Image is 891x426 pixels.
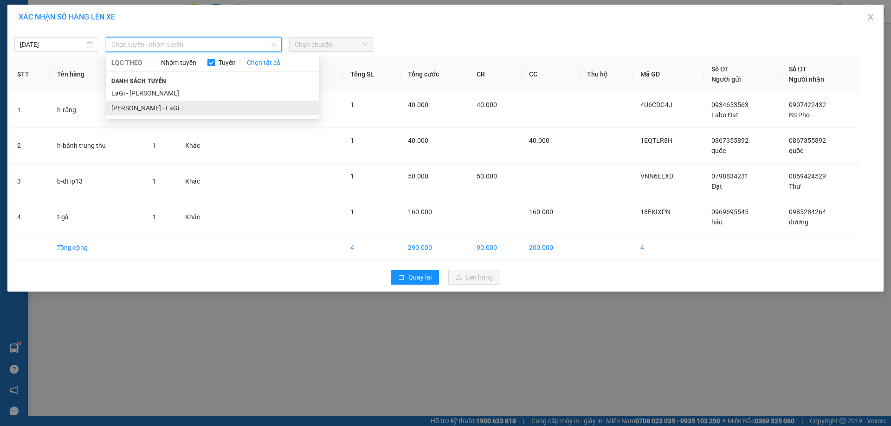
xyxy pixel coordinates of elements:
span: Chọn tuyến - nhóm tuyến [111,38,276,51]
span: environment [64,51,71,58]
span: 40.000 [408,101,428,108]
th: Mã GD [633,57,704,92]
th: STT [10,57,50,92]
th: Thu hộ [580,57,633,92]
span: LỌC THEO [111,57,142,68]
td: 4 [343,235,400,261]
span: environment [5,51,11,58]
li: Mỹ Loan [5,5,135,22]
span: XÁC NHẬN SỐ HÀNG LÊN XE [19,13,115,21]
span: Quay lại [408,272,432,282]
td: h-răng [50,92,144,128]
span: 1 [350,137,354,144]
span: Người nhận [789,76,824,83]
span: quốc [711,147,726,154]
li: VP Gò Vấp [5,39,64,50]
span: 1 [152,178,156,185]
td: 2 [10,128,50,164]
td: 4 [10,199,50,235]
span: hảo [711,218,723,226]
span: 0798834231 [711,172,749,180]
span: 0867355892 [711,137,749,144]
th: Tên hàng [50,57,144,92]
th: Tổng SL [343,57,400,92]
td: h-bánh trung thu [50,128,144,164]
td: t-gà [50,199,144,235]
span: Thư [789,183,801,190]
span: 4U6CDG4J [640,101,672,108]
b: 33 Bác Ái, P Phước Hội, TX Lagi [64,51,121,69]
span: 1 [350,172,354,180]
td: b-đt ip13 [50,164,144,199]
td: 1 [10,92,50,128]
span: 0869424529 [789,172,826,180]
span: Nhóm tuyến [157,57,200,68]
span: 40.000 [408,137,428,144]
span: 0934653563 [711,101,749,108]
span: 1 [350,208,354,216]
button: uploadLên hàng [448,270,500,285]
span: 1 [350,101,354,108]
span: Danh sách tuyến [106,77,172,85]
span: 50.000 [408,172,428,180]
span: rollback [398,274,405,281]
th: CC [522,57,580,92]
b: 148/31 [PERSON_NAME], P6, Q Gò Vấp [5,51,56,79]
button: rollbackQuay lại [391,270,439,285]
span: Chọn chuyến [295,38,368,51]
td: 290.000 [400,235,469,261]
td: Khác [178,164,222,199]
span: dương [789,218,808,226]
span: close [867,13,874,21]
span: quốc [789,147,803,154]
span: Số ĐT [711,65,729,73]
span: 160.000 [529,208,553,216]
button: Close [858,5,884,31]
th: CR [469,57,522,92]
span: Số ĐT [789,65,807,73]
td: 90.000 [469,235,522,261]
span: 0867355892 [789,137,826,144]
span: 40.000 [529,137,549,144]
span: 1 [152,142,156,149]
span: 40.000 [477,101,497,108]
span: 1EQTLR8H [640,137,672,144]
li: [PERSON_NAME] - LaGi [106,101,319,115]
span: 160.000 [408,208,432,216]
td: 4 [633,235,704,261]
span: 0907422432 [789,101,826,108]
span: BS Pho [789,111,810,119]
a: Chọn tất cả [247,57,280,68]
span: Tuyến [215,57,239,68]
li: LaGi - [PERSON_NAME] [106,86,319,101]
span: VNN6EEXD [640,172,673,180]
span: 0969695545 [711,208,749,216]
span: Labo Đạt [711,111,738,119]
td: 200.000 [522,235,580,261]
span: 1 [152,213,156,221]
span: 18EKIXPN [640,208,671,216]
input: 13/09/2025 [20,39,84,50]
li: VP LaGi [64,39,123,50]
span: Đạt [711,183,722,190]
span: Người gửi [711,76,741,83]
td: Tổng cộng [50,235,144,261]
td: Khác [178,128,222,164]
span: 50.000 [477,172,497,180]
td: 3 [10,164,50,199]
span: down [271,42,277,47]
th: Tổng cước [400,57,469,92]
td: Khác [178,199,222,235]
img: logo.jpg [5,5,37,37]
span: 0985284264 [789,208,826,216]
